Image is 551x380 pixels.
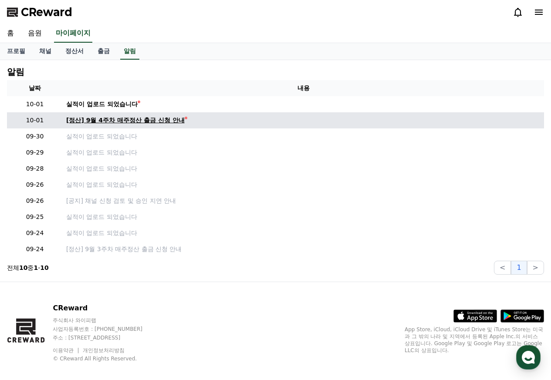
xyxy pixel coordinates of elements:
[10,164,59,173] p: 09-28
[10,132,59,141] p: 09-30
[10,100,59,109] p: 10-01
[21,24,49,43] a: 음원
[66,148,541,157] a: 실적이 업로드 되었습니다
[53,317,159,324] p: 주식회사 와이피랩
[66,180,541,189] a: 실적이 업로드 되었습니다
[66,100,138,109] div: 실적이 업로드 되었습니다
[53,347,80,353] a: 이용약관
[27,289,33,296] span: 홈
[66,196,541,205] a: [공지] 채널 신청 검토 및 승인 지연 안내
[34,264,38,271] strong: 1
[7,67,24,77] h4: 알림
[32,43,58,60] a: 채널
[66,245,541,254] a: [정산] 9월 3주차 매주정산 출금 신청 안내
[66,229,541,238] a: 실적이 업로드 되었습니다
[10,229,59,238] p: 09-24
[10,116,59,125] p: 10-01
[135,289,145,296] span: 설정
[80,289,90,296] span: 대화
[53,355,159,362] p: © CReward All Rights Reserved.
[527,261,544,275] button: >
[494,261,511,275] button: <
[63,80,544,96] th: 내용
[53,326,159,333] p: 사업자등록번호 : [PHONE_NUMBER]
[10,148,59,157] p: 09-29
[66,212,541,222] a: 실적이 업로드 되었습니다
[66,116,185,125] div: [정산] 9월 4주차 매주정산 출금 신청 안내
[10,245,59,254] p: 09-24
[21,5,72,19] span: CReward
[112,276,167,298] a: 설정
[511,261,527,275] button: 1
[66,116,541,125] a: [정산] 9월 4주차 매주정산 출금 신청 안내
[54,24,92,43] a: 마이페이지
[10,180,59,189] p: 09-26
[10,196,59,205] p: 09-26
[405,326,544,354] p: App Store, iCloud, iCloud Drive 및 iTunes Store는 미국과 그 밖의 나라 및 지역에서 등록된 Apple Inc.의 서비스 상표입니다. Goo...
[7,5,72,19] a: CReward
[7,80,63,96] th: 날짜
[7,263,49,272] p: 전체 중 -
[53,334,159,341] p: 주소 : [STREET_ADDRESS]
[66,132,541,141] a: 실적이 업로드 되었습니다
[58,43,91,60] a: 정산서
[3,276,57,298] a: 홈
[120,43,139,60] a: 알림
[53,303,159,313] p: CReward
[19,264,27,271] strong: 10
[66,164,541,173] a: 실적이 업로드 되었습니다
[40,264,48,271] strong: 10
[57,276,112,298] a: 대화
[10,212,59,222] p: 09-25
[66,100,541,109] a: 실적이 업로드 되었습니다
[83,347,125,353] a: 개인정보처리방침
[91,43,117,60] a: 출금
